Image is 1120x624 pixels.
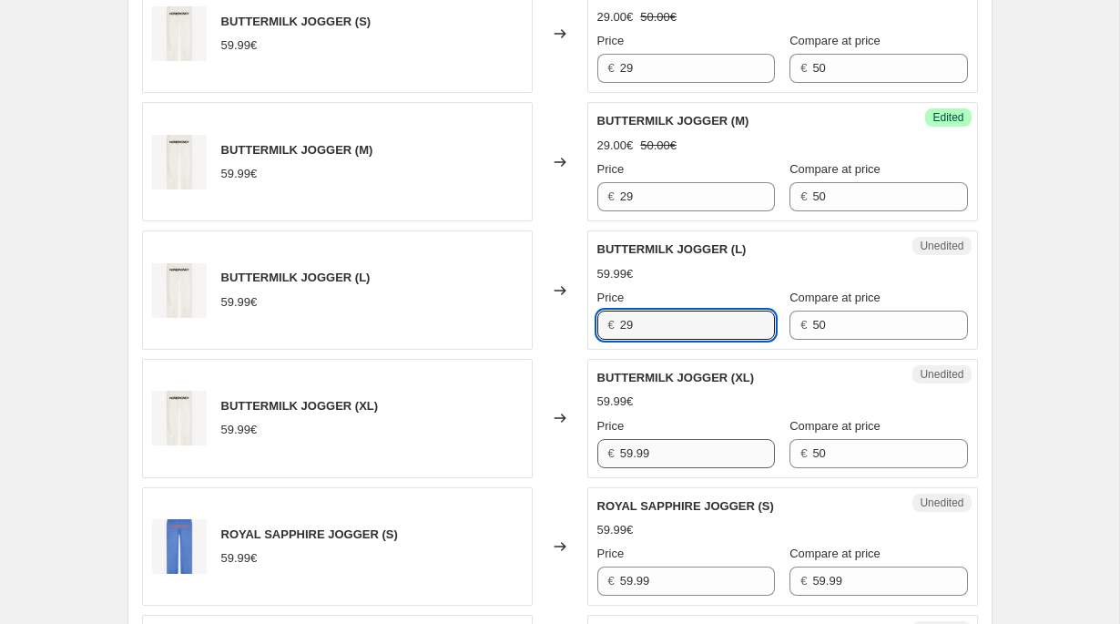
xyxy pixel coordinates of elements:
span: € [608,61,615,75]
strike: 50.00€ [640,137,677,155]
span: BUTTERMILK JOGGER (L) [221,271,371,284]
span: Edited [932,110,963,125]
span: Compare at price [789,547,881,560]
div: 29.00€ [597,8,634,26]
div: 59.99€ [597,393,634,411]
div: 59.99€ [221,549,258,568]
span: ROYAL SAPPHIRE JOGGER (S) [597,499,774,513]
span: Compare at price [789,291,881,304]
div: 59.99€ [597,521,634,539]
span: € [608,318,615,332]
span: € [800,318,807,332]
div: 29.00€ [597,137,634,155]
span: ROYAL SAPPHIRE JOGGER (S) [221,527,398,541]
span: BUTTERMILK JOGGER (S) [221,15,372,28]
img: Jogger3f_80x.jpg [152,6,207,61]
span: € [800,189,807,203]
span: BUTTERMILK JOGGER (L) [597,242,747,256]
div: 59.99€ [597,265,634,283]
span: Price [597,291,625,304]
span: Price [597,419,625,433]
strike: 50.00€ [640,8,677,26]
span: BUTTERMILK JOGGER (M) [597,114,749,128]
div: 59.99€ [221,421,258,439]
span: Compare at price [789,34,881,47]
img: Jogger3f_80x.jpg [152,263,207,318]
span: Price [597,34,625,47]
span: BUTTERMILK JOGGER (XL) [597,371,755,384]
span: Unedited [920,239,963,253]
span: Unedited [920,367,963,382]
span: € [608,189,615,203]
span: BUTTERMILK JOGGER (M) [221,143,373,157]
span: € [608,446,615,460]
span: Compare at price [789,162,881,176]
span: Price [597,162,625,176]
span: Unedited [920,496,963,510]
img: Jogger3f_80x.jpg [152,135,207,189]
span: € [608,574,615,588]
span: Price [597,547,625,560]
img: Jogger3f_80x.jpg [152,391,207,445]
div: 59.99€ [221,165,258,183]
span: BUTTERMILK JOGGER (XL) [221,399,379,413]
div: 59.99€ [221,293,258,312]
span: € [800,61,807,75]
span: € [800,574,807,588]
span: € [800,446,807,460]
div: 59.99€ [221,36,258,55]
span: Compare at price [789,419,881,433]
img: Jogger2f_80x.jpg [152,519,207,574]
